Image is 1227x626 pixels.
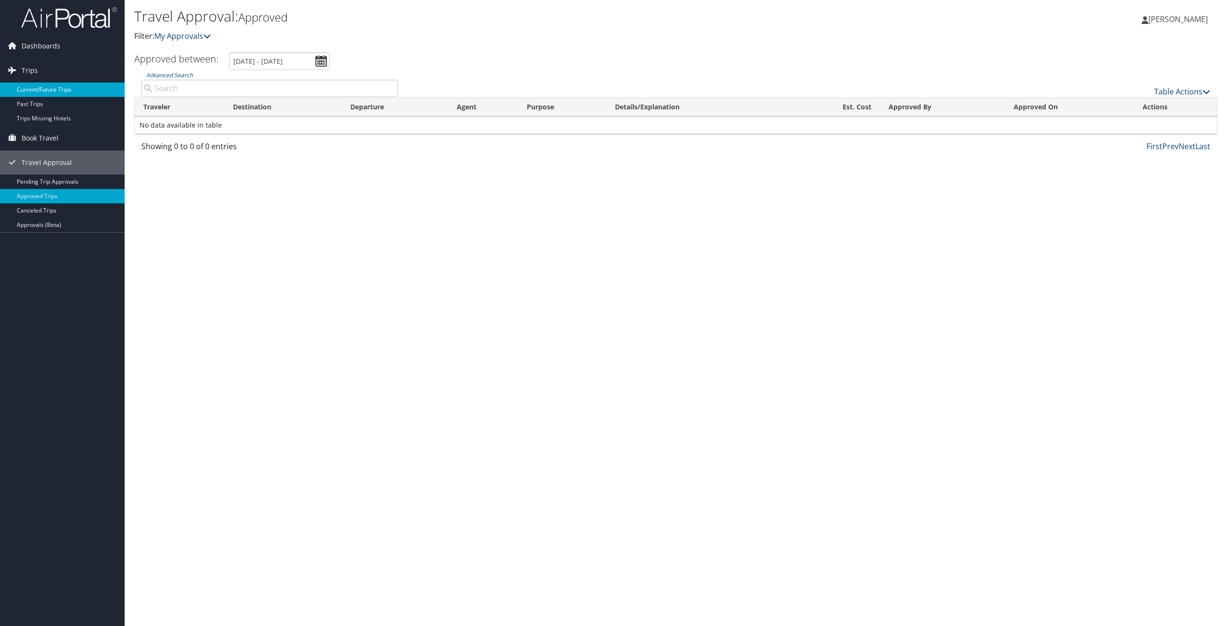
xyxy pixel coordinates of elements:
[224,98,342,117] th: Destination: activate to sort column ascending
[134,6,857,26] h1: Travel Approval:
[1195,141,1210,152] a: Last
[22,151,72,175] span: Travel Approval
[518,98,607,117] th: Purpose
[154,31,211,41] a: My Approvals
[1134,98,1217,117] th: Actions
[146,71,193,79] a: Advanced Search
[22,34,60,58] span: Dashboards
[880,98,1005,117] th: Approved By: activate to sort column ascending
[789,98,880,117] th: Est. Cost: activate to sort column ascending
[134,52,219,65] h3: Approved between:
[21,6,117,29] img: airportal-logo.png
[135,98,224,117] th: Traveler: activate to sort column ascending
[1154,86,1210,97] a: Table Actions
[238,9,288,25] small: Approved
[1162,141,1179,152] a: Prev
[141,80,398,97] input: Advanced Search
[1142,5,1217,34] a: [PERSON_NAME]
[135,117,1217,134] td: No data available in table
[22,126,58,150] span: Book Travel
[606,98,789,117] th: Details/Explanation
[22,59,38,83] span: Trips
[1148,14,1208,24] span: [PERSON_NAME]
[448,98,518,117] th: Agent
[1179,141,1195,152] a: Next
[141,141,398,157] div: Showing 0 to 0 of 0 entries
[229,52,330,70] input: [DATE] - [DATE]
[1146,141,1162,152] a: First
[342,98,448,117] th: Departure: activate to sort column ascending
[1005,98,1134,117] th: Approved On: activate to sort column ascending
[134,30,857,43] p: Filter:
